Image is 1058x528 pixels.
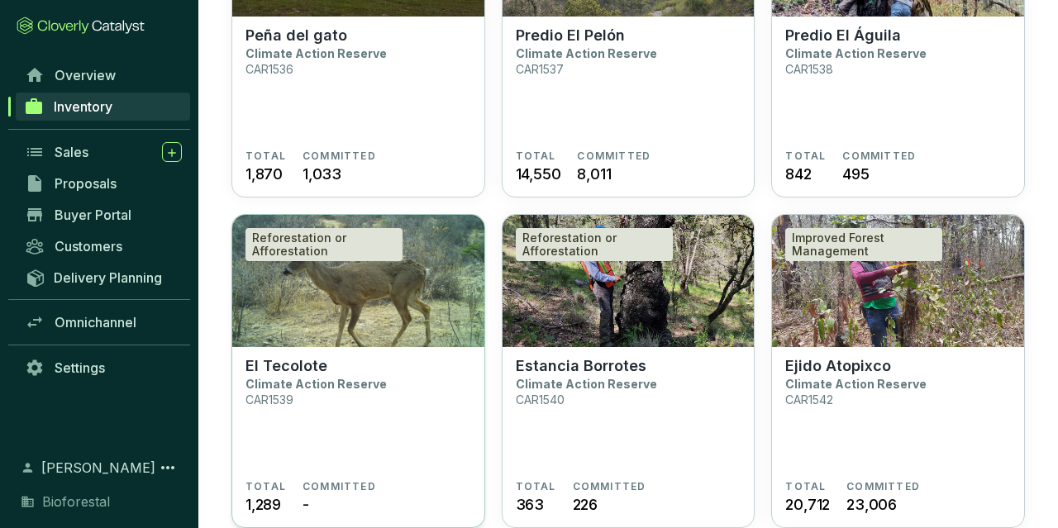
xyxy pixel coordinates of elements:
p: Climate Action Reserve [245,46,387,60]
p: CAR1540 [516,392,565,407]
a: Inventory [16,93,190,121]
p: CAR1539 [245,392,293,407]
p: Climate Action Reserve [245,377,387,391]
p: CAR1542 [785,392,833,407]
span: Proposals [55,175,117,192]
span: 495 [842,163,869,185]
p: Estancia Borrotes [516,357,646,375]
a: Buyer Portal [17,201,190,229]
span: TOTAL [245,480,286,493]
img: El Tecolote [232,215,484,347]
span: COMMITTED [842,150,916,163]
p: Peña del gato [245,26,347,45]
img: Ejido Atopixco [772,215,1024,347]
span: 1,289 [245,493,281,516]
p: Climate Action Reserve [516,46,657,60]
p: Predio El Águila [785,26,901,45]
span: 363 [516,493,544,516]
span: COMMITTED [846,480,920,493]
div: Reforestation or Afforestation [245,228,403,261]
div: Improved Forest Management [785,228,942,261]
a: Overview [17,61,190,89]
span: Bioforestal [42,492,110,511]
span: - [303,493,309,516]
p: Climate Action Reserve [516,377,657,391]
span: Inventory [54,98,112,115]
p: Climate Action Reserve [785,46,927,60]
span: TOTAL [516,480,556,493]
span: 842 [785,163,811,185]
span: TOTAL [516,150,556,163]
p: Climate Action Reserve [785,377,927,391]
a: Omnichannel [17,308,190,336]
span: TOTAL [245,150,286,163]
p: El Tecolote [245,357,327,375]
span: 23,006 [846,493,897,516]
a: Sales [17,138,190,166]
p: Ejido Atopixco [785,357,891,375]
a: Proposals [17,169,190,197]
span: Sales [55,144,88,160]
span: 20,712 [785,493,830,516]
a: Settings [17,354,190,382]
span: 226 [573,493,598,516]
span: 14,550 [516,163,561,185]
span: 1,033 [303,163,341,185]
span: COMMITTED [303,480,376,493]
span: Omnichannel [55,314,136,331]
p: CAR1538 [785,62,833,76]
p: Predio El Pelón [516,26,625,45]
a: Estancia BorrotesReforestation or AfforestationEstancia BorrotesClimate Action ReserveCAR1540TOTA... [502,214,755,528]
span: COMMITTED [577,150,651,163]
a: El TecoloteReforestation or AfforestationEl TecoloteClimate Action ReserveCAR1539TOTAL1,289COMMIT... [231,214,485,528]
img: Estancia Borrotes [503,215,755,347]
a: Customers [17,232,190,260]
span: Customers [55,238,122,254]
a: Ejido AtopixcoImproved Forest ManagementEjido AtopixcoClimate Action ReserveCAR1542TOTAL20,712COM... [771,214,1025,528]
span: TOTAL [785,480,826,493]
p: CAR1537 [516,62,564,76]
span: Overview [55,67,116,83]
span: Buyer Portal [55,207,131,223]
span: COMMITTED [303,150,376,163]
div: Reforestation or Afforestation [516,228,673,261]
a: Delivery Planning [17,264,190,291]
span: Settings [55,359,105,376]
span: Delivery Planning [54,269,162,286]
span: 1,870 [245,163,283,185]
span: TOTAL [785,150,826,163]
p: CAR1536 [245,62,293,76]
span: 8,011 [577,163,611,185]
span: [PERSON_NAME] [41,458,155,478]
span: COMMITTED [573,480,646,493]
